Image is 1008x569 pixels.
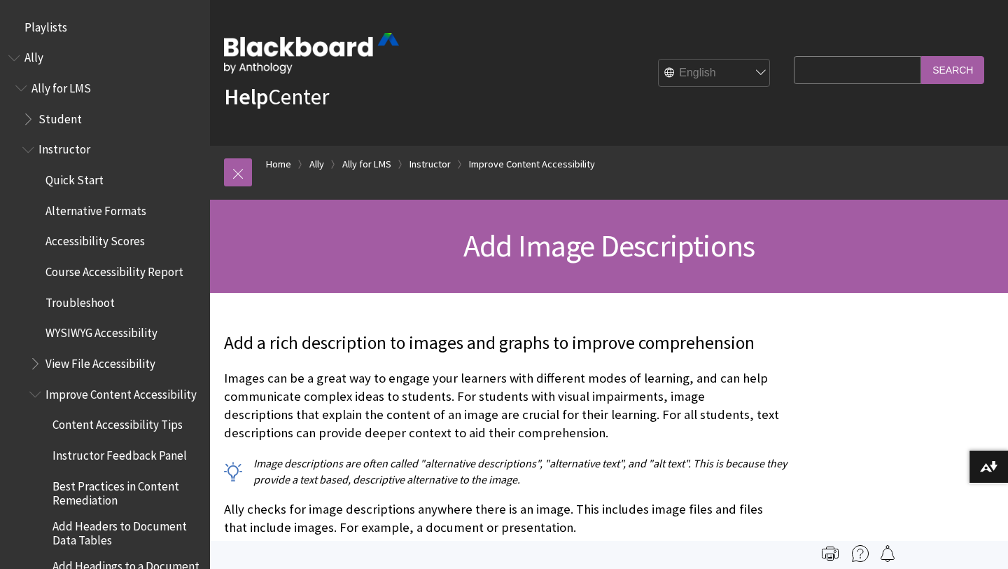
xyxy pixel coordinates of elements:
a: Improve Content Accessibility [469,156,595,173]
span: WYSIWYG Accessibility [45,322,157,341]
input: Search [921,56,984,83]
span: Instructor Feedback Panel [52,444,187,462]
p: Add a rich description to images and graphs to improve comprehension [224,331,787,356]
span: Student [38,107,82,126]
span: Best Practices in Content Remediation [52,474,200,507]
select: Site Language Selector [659,60,771,88]
p: Image descriptions are often called "alternative descriptions", "alternative text", and "alt text... [224,455,787,487]
strong: Help [224,83,268,111]
span: Add Image Descriptions [463,226,755,265]
span: Troubleshoot [45,291,115,310]
span: Instructor [38,138,90,157]
span: Content Accessibility Tips [52,413,183,432]
span: Ally for LMS [31,76,91,95]
span: Improve Content Accessibility [45,383,197,402]
nav: Book outline for Playlists [8,15,202,39]
img: Print [822,545,839,562]
img: Blackboard by Anthology [224,33,399,74]
p: Ally checks for image descriptions anywhere there is an image. This includes image files and file... [224,500,787,537]
span: Accessibility Scores [45,230,145,249]
span: Playlists [24,15,67,34]
p: Images can be a great way to engage your learners with different modes of learning, and can help ... [224,369,787,443]
a: Ally for LMS [342,156,391,173]
span: View File Accessibility [45,352,155,371]
a: Instructor [409,156,451,173]
a: Ally [309,156,324,173]
span: Alternative Formats [45,199,146,218]
span: Add Headers to Document Data Tables [52,514,200,547]
a: HelpCenter [224,83,329,111]
img: More help [852,545,869,562]
span: Quick Start [45,168,104,187]
span: Course Accessibility Report [45,260,183,279]
span: Ally [24,46,43,65]
a: Home [266,156,291,173]
img: Follow this page [879,545,896,562]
